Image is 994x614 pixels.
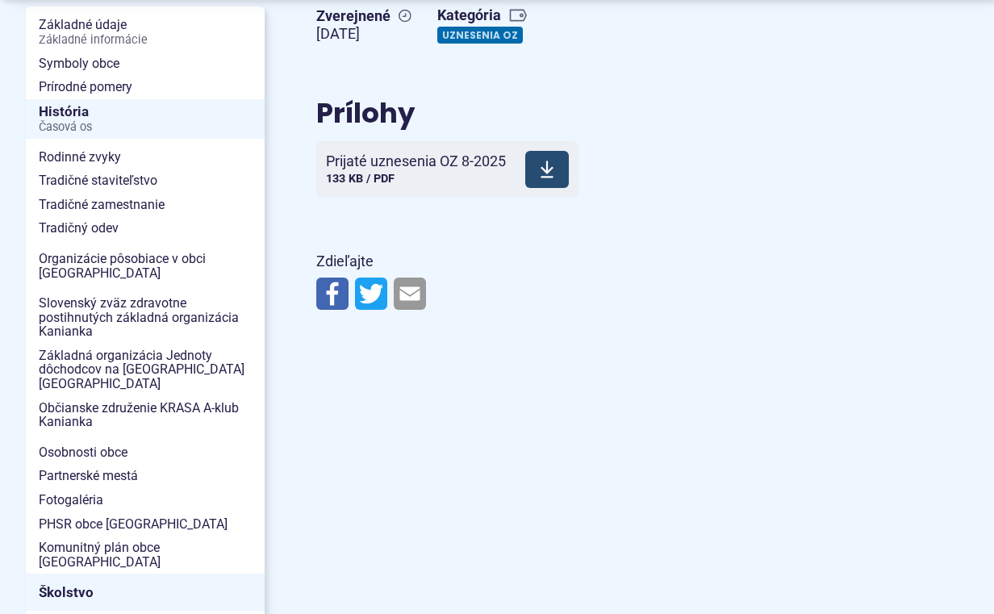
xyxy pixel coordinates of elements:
a: Tradičný odev [26,216,265,240]
img: Zdieľať e-mailom [394,278,426,310]
a: PHSR obce [GEOGRAPHIC_DATA] [26,512,265,537]
a: HistóriaČasová os [26,99,265,139]
span: Školstvo [39,580,252,605]
span: Komunitný plán obce [GEOGRAPHIC_DATA] [39,536,252,574]
a: Organizácie pôsobiace v obci [GEOGRAPHIC_DATA] [26,247,265,285]
span: Tradičný odev [39,216,252,240]
span: História [39,99,252,139]
img: Zdieľať na Twitteri [355,278,387,310]
a: Slovenský zväz zdravotne postihnutých základná organizácia Kanianka [26,291,265,344]
h2: Prílohy [316,98,889,128]
a: Symboly obce [26,52,265,76]
span: Kategória [437,6,529,25]
a: Prírodné pomery [26,75,265,99]
span: Prijaté uznesenia OZ 8-2025 [326,153,506,169]
span: Organizácie pôsobiace v obci [GEOGRAPHIC_DATA] [39,247,252,285]
a: Prijaté uznesenia OZ 8-2025 133 KB / PDF [316,141,578,198]
a: Základná organizácia Jednoty dôchodcov na [GEOGRAPHIC_DATA] [GEOGRAPHIC_DATA] [26,344,265,396]
a: Rodinné zvyky [26,145,265,169]
a: Občianske združenie KRASA A-klub Kanianka [26,396,265,434]
span: Základná organizácia Jednoty dôchodcov na [GEOGRAPHIC_DATA] [GEOGRAPHIC_DATA] [39,344,252,396]
figcaption: [DATE] [316,25,411,44]
span: PHSR obce [GEOGRAPHIC_DATA] [39,512,252,537]
a: Partnerské mestá [26,464,265,488]
span: Občianske združenie KRASA A-klub Kanianka [39,396,252,434]
a: Tradičné zamestnanie [26,193,265,217]
span: Partnerské mestá [39,464,252,488]
span: Rodinné zvyky [39,145,252,169]
a: Základné údajeZákladné informácie [26,13,265,51]
a: Fotogaléria [26,488,265,512]
span: Zverejnené [316,7,411,26]
span: Tradičné staviteľstvo [39,169,252,193]
p: Zdieľajte [316,249,889,274]
span: Fotogaléria [39,488,252,512]
span: Prírodné pomery [39,75,252,99]
span: Slovenský zväz zdravotne postihnutých základná organizácia Kanianka [39,291,252,344]
span: Základné údaje [39,13,252,51]
span: 133 KB / PDF [326,172,395,186]
span: Symboly obce [39,52,252,76]
a: Uznesenia OZ [437,27,523,44]
a: Komunitný plán obce [GEOGRAPHIC_DATA] [26,536,265,574]
a: Školstvo [26,574,265,611]
span: Základné informácie [39,34,252,47]
a: Osobnosti obce [26,441,265,465]
a: Tradičné staviteľstvo [26,169,265,193]
span: Osobnosti obce [39,441,252,465]
span: Tradičné zamestnanie [39,193,252,217]
span: Časová os [39,121,252,134]
img: Zdieľať na Facebooku [316,278,349,310]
